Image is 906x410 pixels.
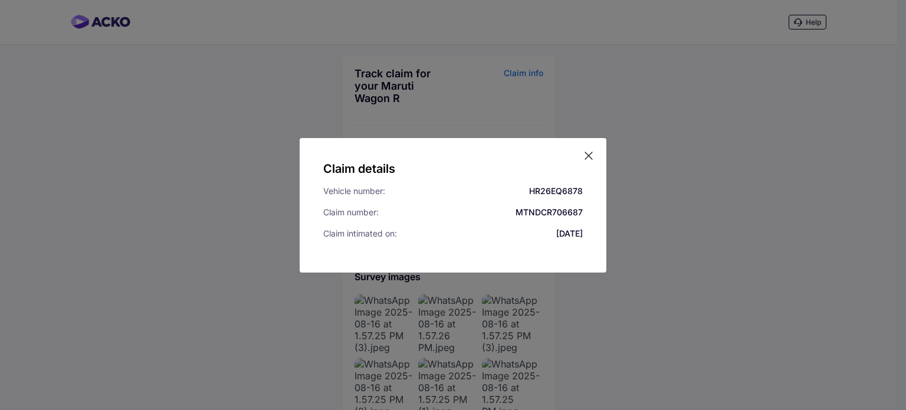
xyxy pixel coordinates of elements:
[556,228,583,240] div: [DATE]
[516,206,583,218] div: MTNDCR706687
[323,206,379,218] div: Claim number:
[323,162,583,176] h5: Claim details
[323,185,385,197] div: Vehicle number:
[323,228,397,240] div: Claim intimated on:
[529,185,583,197] div: HR26EQ6878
